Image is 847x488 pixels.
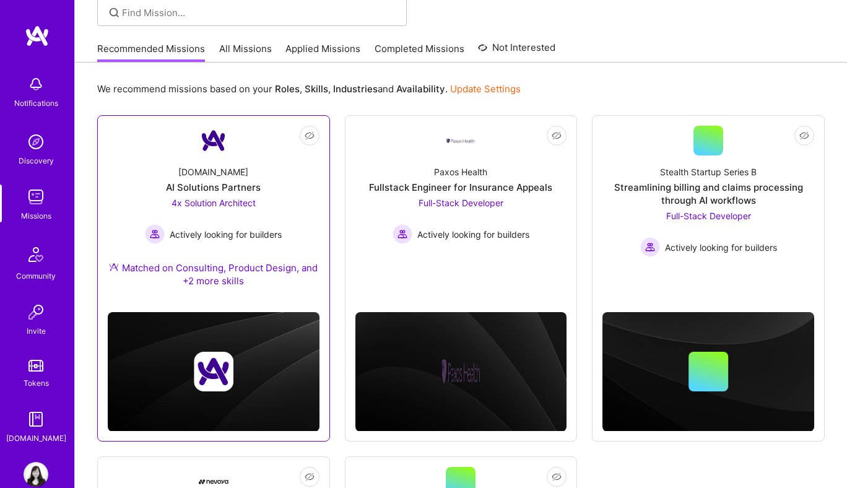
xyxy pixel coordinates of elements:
[355,312,567,432] img: cover
[419,198,503,208] span: Full-Stack Developer
[333,83,378,95] b: Industries
[552,131,562,141] i: icon EyeClosed
[305,83,328,95] b: Skills
[6,432,66,445] div: [DOMAIN_NAME]
[108,126,319,302] a: Company Logo[DOMAIN_NAME]AI Solutions Partners4x Solution Architect Actively looking for builders...
[24,407,48,432] img: guide book
[24,300,48,325] img: Invite
[285,42,360,63] a: Applied Missions
[640,237,660,257] img: Actively looking for builders
[24,462,48,487] img: User Avatar
[97,42,205,63] a: Recommended Missions
[355,126,567,274] a: Company LogoPaxos HealthFullstack Engineer for Insurance AppealsFull-Stack Developer Actively loo...
[108,312,319,432] img: cover
[20,462,51,487] a: User Avatar
[25,25,50,47] img: logo
[19,154,54,167] div: Discovery
[393,224,412,244] img: Actively looking for builders
[369,181,552,194] div: Fullstack Engineer for Insurance Appeals
[305,472,315,482] i: icon EyeClosed
[275,83,300,95] b: Roles
[16,269,56,282] div: Community
[170,228,282,241] span: Actively looking for builders
[28,360,43,372] img: tokens
[27,325,46,338] div: Invite
[21,240,51,269] img: Community
[122,6,397,19] input: Find Mission...
[219,42,272,63] a: All Missions
[446,137,476,144] img: Company Logo
[375,42,464,63] a: Completed Missions
[441,352,480,391] img: Company logo
[24,185,48,209] img: teamwork
[166,181,261,194] div: AI Solutions Partners
[172,198,256,208] span: 4x Solution Architect
[450,83,521,95] a: Update Settings
[552,472,562,482] i: icon EyeClosed
[24,72,48,97] img: bell
[97,82,521,95] p: We recommend missions based on your , , and .
[14,97,58,110] div: Notifications
[799,131,809,141] i: icon EyeClosed
[478,40,555,63] a: Not Interested
[24,129,48,154] img: discovery
[434,165,487,178] div: Paxos Health
[178,165,248,178] div: [DOMAIN_NAME]
[109,262,119,272] img: Ateam Purple Icon
[199,126,228,155] img: Company Logo
[417,228,529,241] span: Actively looking for builders
[24,377,49,390] div: Tokens
[602,126,814,274] a: Stealth Startup Series BStreamlining billing and claims processing through AI workflowsFull-Stack...
[396,83,445,95] b: Availability
[107,6,121,20] i: icon SearchGrey
[602,312,814,432] img: cover
[660,165,757,178] div: Stealth Startup Series B
[602,181,814,207] div: Streamlining billing and claims processing through AI workflows
[305,131,315,141] i: icon EyeClosed
[21,209,51,222] div: Missions
[665,241,777,254] span: Actively looking for builders
[194,352,233,391] img: Company logo
[199,479,228,484] img: Company Logo
[145,224,165,244] img: Actively looking for builders
[666,211,751,221] span: Full-Stack Developer
[108,261,319,287] div: Matched on Consulting, Product Design, and +2 more skills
